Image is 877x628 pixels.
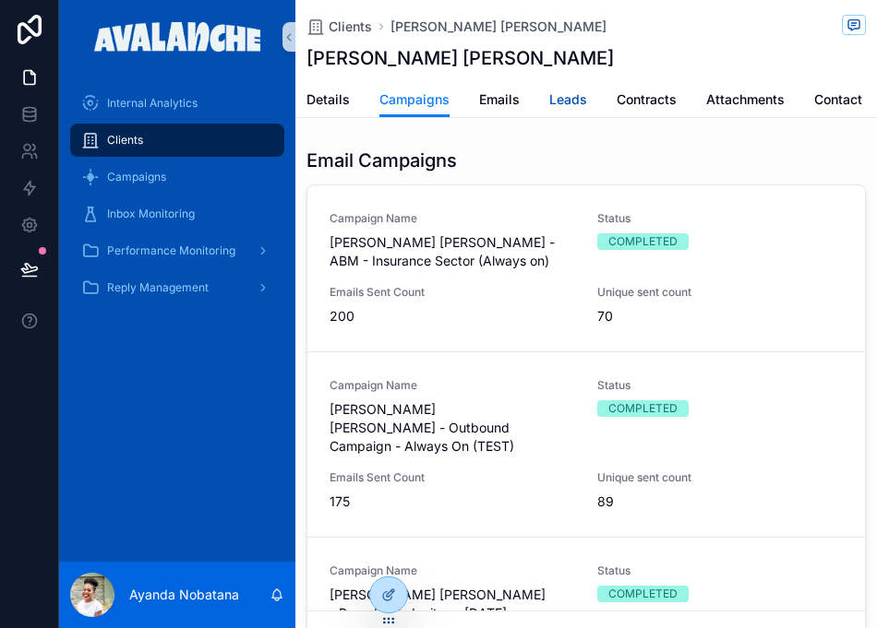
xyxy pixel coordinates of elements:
[549,83,587,120] a: Leads
[330,563,575,578] span: Campaign Name
[107,207,195,221] span: Inbox Monitoring
[107,133,143,148] span: Clients
[129,586,239,604] p: Ayanda Nobatana
[70,124,284,157] a: Clients
[597,285,843,300] span: Unique sent count
[330,233,575,270] span: [PERSON_NAME] [PERSON_NAME] - ABM - Insurance Sector (Always on)
[597,211,843,226] span: Status
[706,83,785,120] a: Attachments
[479,83,520,120] a: Emails
[617,83,677,120] a: Contracts
[330,211,575,226] span: Campaign Name
[307,185,865,351] a: Campaign Name[PERSON_NAME] [PERSON_NAME] - ABM - Insurance Sector (Always on)StatusCOMPLETEDEmail...
[617,90,677,109] span: Contracts
[330,586,575,622] span: [PERSON_NAME] [PERSON_NAME] - Roundtable Invites - [DATE]
[330,307,575,326] span: 200
[330,400,575,456] span: [PERSON_NAME] [PERSON_NAME] - Outbound Campaign - Always On (TEST)
[306,83,350,120] a: Details
[59,74,295,328] div: scrollable content
[549,90,587,109] span: Leads
[379,90,450,109] span: Campaigns
[307,351,865,537] a: Campaign Name[PERSON_NAME] [PERSON_NAME] - Outbound Campaign - Always On (TEST)StatusCOMPLETEDEma...
[70,197,284,231] a: Inbox Monitoring
[306,18,372,36] a: Clients
[329,18,372,36] span: Clients
[608,400,678,417] div: COMPLETED
[107,96,198,111] span: Internal Analytics
[479,90,520,109] span: Emails
[390,18,607,36] a: [PERSON_NAME] [PERSON_NAME]
[107,170,166,184] span: Campaigns
[597,492,843,511] span: 89
[330,285,575,300] span: Emails Sent Count
[306,90,350,109] span: Details
[107,280,209,295] span: Reply Management
[597,378,843,393] span: Status
[597,563,843,578] span: Status
[608,586,678,602] div: COMPLETED
[70,234,284,267] a: Performance Monitoring
[330,470,575,485] span: Emails Sent Count
[597,470,843,485] span: Unique sent count
[70,87,284,120] a: Internal Analytics
[379,83,450,118] a: Campaigns
[608,233,678,250] div: COMPLETED
[330,378,575,393] span: Campaign Name
[597,307,843,326] span: 70
[70,160,284,194] a: Campaigns
[107,243,235,258] span: Performance Monitoring
[94,22,261,52] img: App logo
[306,45,614,71] h1: [PERSON_NAME] [PERSON_NAME]
[706,90,785,109] span: Attachments
[70,271,284,304] a: Reply Management
[306,148,457,173] h1: Email Campaigns
[330,492,575,511] span: 175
